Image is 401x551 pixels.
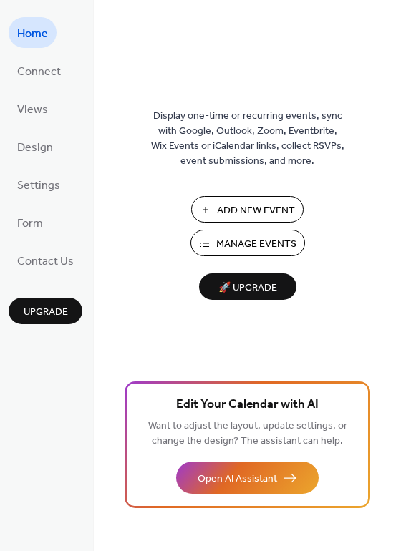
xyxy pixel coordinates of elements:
[24,305,68,320] span: Upgrade
[9,131,62,162] a: Design
[190,230,305,256] button: Manage Events
[17,99,48,121] span: Views
[148,416,347,451] span: Want to adjust the layout, update settings, or change the design? The assistant can help.
[17,175,60,197] span: Settings
[17,137,53,159] span: Design
[9,245,82,275] a: Contact Us
[208,278,288,298] span: 🚀 Upgrade
[17,61,61,83] span: Connect
[176,462,319,494] button: Open AI Assistant
[17,23,48,45] span: Home
[216,237,296,252] span: Manage Events
[151,109,344,169] span: Display one-time or recurring events, sync with Google, Outlook, Zoom, Eventbrite, Wix Events or ...
[9,93,57,124] a: Views
[176,395,319,415] span: Edit Your Calendar with AI
[9,298,82,324] button: Upgrade
[9,17,57,48] a: Home
[217,203,295,218] span: Add New Event
[191,196,304,223] button: Add New Event
[9,207,52,238] a: Form
[9,55,69,86] a: Connect
[199,273,296,300] button: 🚀 Upgrade
[198,472,277,487] span: Open AI Assistant
[9,169,69,200] a: Settings
[17,213,43,235] span: Form
[17,250,74,273] span: Contact Us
